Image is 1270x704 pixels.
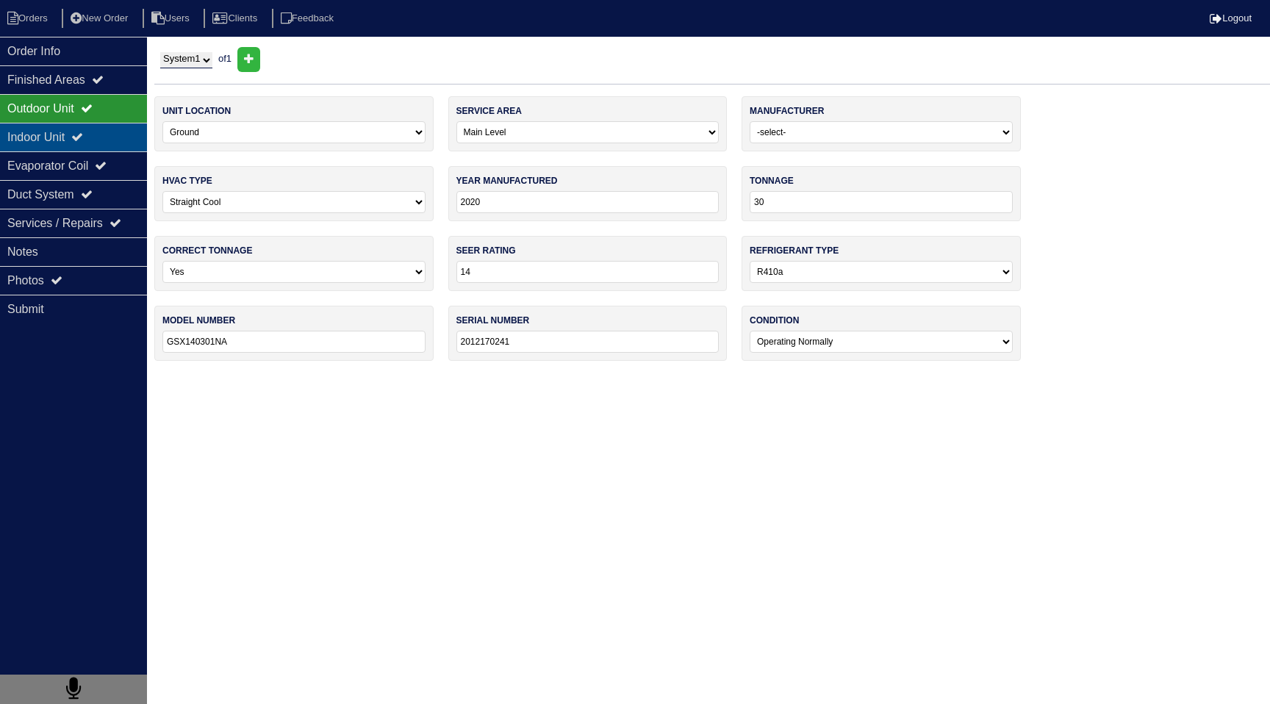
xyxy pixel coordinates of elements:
[456,104,522,118] label: service area
[456,314,530,327] label: serial number
[162,174,212,187] label: hvac type
[143,12,201,24] a: Users
[143,9,201,29] li: Users
[272,9,345,29] li: Feedback
[162,104,231,118] label: unit location
[750,314,799,327] label: condition
[62,12,140,24] a: New Order
[272,12,345,24] a: Feedback
[62,9,140,29] li: New Order
[204,12,269,24] a: Clients
[456,174,558,187] label: year manufactured
[1210,12,1252,24] a: Logout
[162,244,252,257] label: correct tonnage
[750,174,794,187] label: tonnage
[456,244,516,257] label: seer rating
[162,314,235,327] label: model number
[204,9,269,29] li: Clients
[154,47,1270,72] div: of 1
[750,244,839,257] label: refrigerant type
[750,104,824,118] label: manufacturer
